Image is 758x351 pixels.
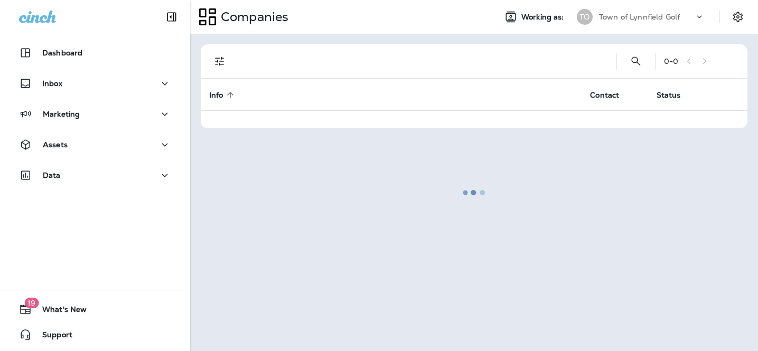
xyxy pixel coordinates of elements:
p: Town of Lynnfield Golf [599,13,680,21]
span: Support [32,330,72,343]
button: Collapse Sidebar [157,6,186,27]
p: Marketing [43,110,80,118]
button: Support [11,324,180,345]
p: Data [43,171,61,179]
button: Dashboard [11,42,180,63]
span: 19 [24,298,39,308]
p: Assets [43,140,68,149]
span: What's New [32,305,87,318]
div: TO [577,9,593,25]
button: Data [11,165,180,186]
button: 19What's New [11,299,180,320]
p: Dashboard [42,49,82,57]
span: Working as: [521,13,566,22]
p: Inbox [42,79,62,88]
button: Assets [11,134,180,155]
button: Inbox [11,73,180,94]
p: Companies [217,9,288,25]
button: Settings [728,7,747,26]
button: Marketing [11,103,180,125]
